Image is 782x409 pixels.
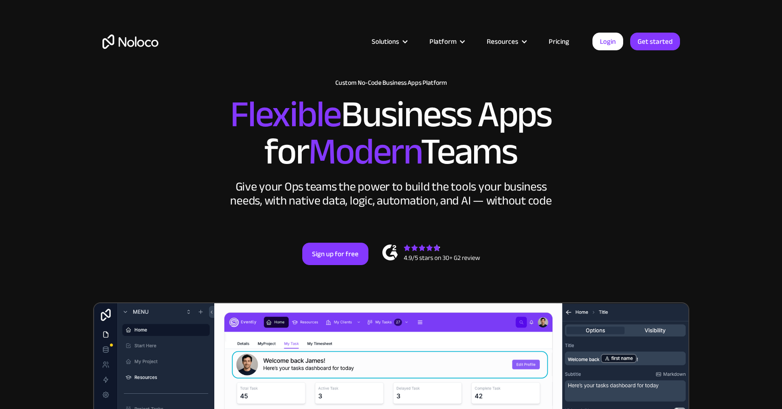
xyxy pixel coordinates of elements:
[537,35,581,48] a: Pricing
[102,34,158,49] a: home
[308,117,421,186] span: Modern
[228,180,554,208] div: Give your Ops teams the power to build the tools your business needs, with native data, logic, au...
[360,35,418,48] div: Solutions
[102,96,680,170] h2: Business Apps for Teams
[302,243,368,265] a: Sign up for free
[630,33,680,50] a: Get started
[372,35,399,48] div: Solutions
[592,33,623,50] a: Login
[418,35,475,48] div: Platform
[429,35,456,48] div: Platform
[487,35,518,48] div: Resources
[230,80,341,149] span: Flexible
[475,35,537,48] div: Resources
